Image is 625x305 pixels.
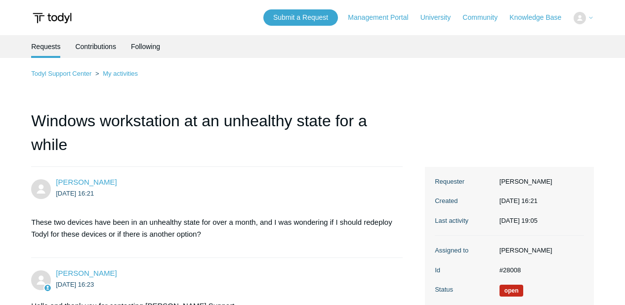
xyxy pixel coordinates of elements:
a: Submit a Request [263,9,338,26]
li: Todyl Support Center [31,70,93,77]
dt: Requester [435,177,495,187]
h1: Windows workstation at an unhealthy state for a while [31,109,402,167]
dd: [PERSON_NAME] [495,177,584,187]
li: My activities [93,70,138,77]
dt: Assigned to [435,246,495,255]
a: Contributions [75,35,116,58]
dt: Last activity [435,216,495,226]
dd: [PERSON_NAME] [495,246,584,255]
dt: Id [435,265,495,275]
dd: #28008 [495,265,584,275]
img: Todyl Support Center Help Center home page [31,9,73,27]
p: These two devices have been in an unhealthy state for over a month, and I was wondering if I shou... [31,216,392,240]
a: Management Portal [348,12,418,23]
a: Community [462,12,507,23]
a: University [420,12,460,23]
time: 2025-09-09T16:21:48Z [56,190,94,197]
dt: Status [435,285,495,295]
span: We are working on a response for you [500,285,524,297]
a: My activities [103,70,138,77]
span: Carson Bogner [56,178,117,186]
dt: Created [435,196,495,206]
a: [PERSON_NAME] [56,178,117,186]
span: Kris Haire [56,269,117,277]
a: [PERSON_NAME] [56,269,117,277]
time: 2025-09-11T19:05:47+00:00 [500,217,538,224]
a: Following [131,35,160,58]
time: 2025-09-09T16:21:48+00:00 [500,197,538,204]
time: 2025-09-09T16:23:02Z [56,281,94,288]
li: Requests [31,35,60,58]
a: Todyl Support Center [31,70,91,77]
a: Knowledge Base [509,12,571,23]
